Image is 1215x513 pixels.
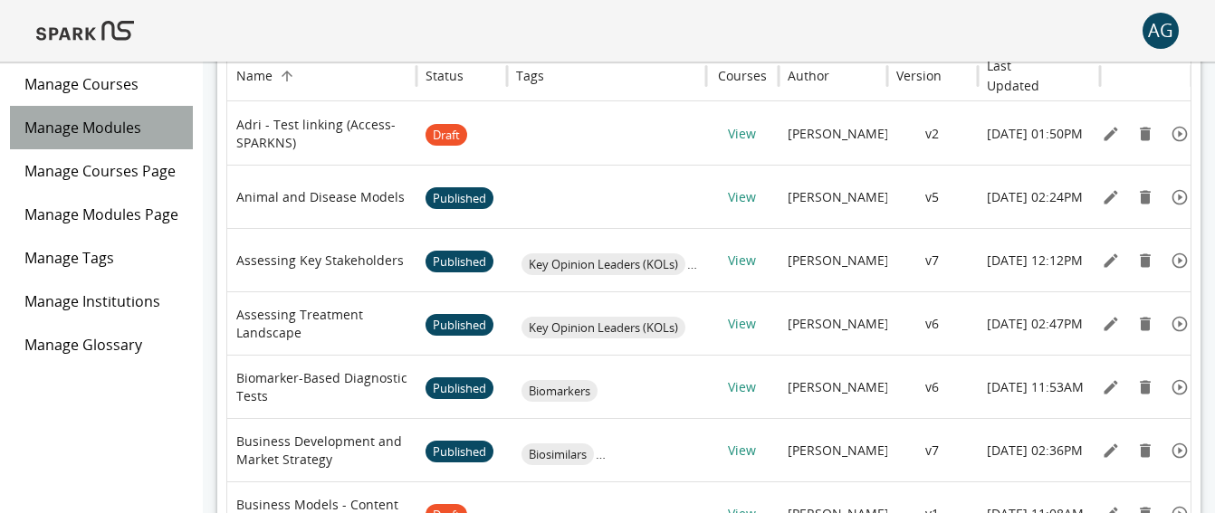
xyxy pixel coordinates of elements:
[728,442,756,459] a: View
[788,442,889,460] p: [PERSON_NAME]
[516,67,544,84] div: Tags
[987,125,1083,143] p: [DATE] 01:50PM
[1132,310,1159,337] button: Remove
[728,315,756,332] a: View
[10,323,193,366] div: Manage Glossary
[1143,13,1179,49] button: account of current user
[1171,315,1189,333] svg: Preview
[1102,442,1120,460] svg: Edit
[887,291,978,355] div: v6
[36,9,134,52] img: Logo of SPARK at Stanford
[1102,315,1120,333] svg: Edit
[10,106,193,149] div: Manage Modules
[1136,315,1154,333] svg: Remove
[1097,374,1124,401] button: Edit
[1066,63,1091,89] button: Sort
[1132,184,1159,211] button: Remove
[1132,374,1159,401] button: Remove
[10,280,193,323] div: Manage Institutions
[465,63,491,89] button: Sort
[236,188,405,206] p: Animal and Disease Models
[236,306,407,342] p: Assessing Treatment Landscape
[987,188,1083,206] p: [DATE] 02:24PM
[1097,247,1124,274] button: Edit
[236,116,407,152] p: Adri - Test linking (Access-SPARKNS)
[728,125,756,142] a: View
[426,167,493,230] span: Published
[1102,252,1120,270] svg: Edit
[887,418,978,481] div: v7
[274,63,300,89] button: Sort
[987,252,1083,270] p: [DATE] 12:12PM
[236,67,273,84] div: Name
[1097,184,1124,211] button: Edit
[426,67,464,84] div: Status
[426,357,493,420] span: Published
[887,101,978,165] div: v2
[728,378,756,395] a: View
[1171,188,1189,206] svg: Preview
[1136,378,1154,396] svg: Remove
[788,252,889,270] p: [PERSON_NAME]
[788,315,889,333] p: [PERSON_NAME]
[1132,120,1159,147] button: Remove
[788,378,889,396] p: [PERSON_NAME]
[788,67,829,84] div: Author
[1166,247,1193,274] button: Preview
[10,62,193,106] div: Manage Courses
[1171,442,1189,460] svg: Preview
[1097,437,1124,464] button: Edit
[24,204,178,225] span: Manage Modules Page
[236,369,407,405] p: Biomarker-Based Diagnostic Tests
[546,63,571,89] button: Sort
[831,63,856,89] button: Sort
[1136,125,1154,143] svg: Remove
[1166,120,1193,147] button: Preview
[1102,188,1120,206] svg: Edit
[1171,125,1189,143] svg: Preview
[887,165,978,228] div: v5
[1102,125,1120,143] svg: Edit
[1097,310,1124,337] button: Edit
[426,104,467,166] span: Draft
[426,421,493,483] span: Published
[788,188,889,206] p: [PERSON_NAME]
[1132,247,1159,274] button: Remove
[1136,188,1154,206] svg: Remove
[987,315,1083,333] p: [DATE] 02:47PM
[10,193,193,236] div: Manage Modules Page
[1166,374,1193,401] button: Preview
[1166,184,1193,211] button: Preview
[1143,13,1179,49] div: AG
[728,252,756,269] a: View
[24,160,178,182] span: Manage Courses Page
[887,228,978,291] div: v7
[10,149,193,193] div: Manage Courses Page
[1132,437,1159,464] button: Remove
[987,56,1064,96] h6: Last Updated
[24,334,178,356] span: Manage Glossary
[10,236,193,280] div: Manage Tags
[943,63,969,89] button: Sort
[236,432,407,469] p: Business Development and Market Strategy
[24,247,178,269] span: Manage Tags
[788,125,889,143] p: [PERSON_NAME]
[1136,442,1154,460] svg: Remove
[426,231,493,293] span: Published
[896,67,942,84] div: Version
[987,442,1083,460] p: [DATE] 02:36PM
[1171,378,1189,396] svg: Preview
[718,67,767,84] div: Courses
[1102,378,1120,396] svg: Edit
[236,252,404,270] p: Assessing Key Stakeholders
[24,290,178,312] span: Manage Institutions
[1136,252,1154,270] svg: Remove
[1097,120,1124,147] button: Edit
[987,378,1084,396] p: [DATE] 11:53AM
[728,188,756,205] a: View
[1166,437,1193,464] button: Preview
[887,355,978,418] div: v6
[24,73,178,95] span: Manage Courses
[1171,252,1189,270] svg: Preview
[1166,310,1193,337] button: Preview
